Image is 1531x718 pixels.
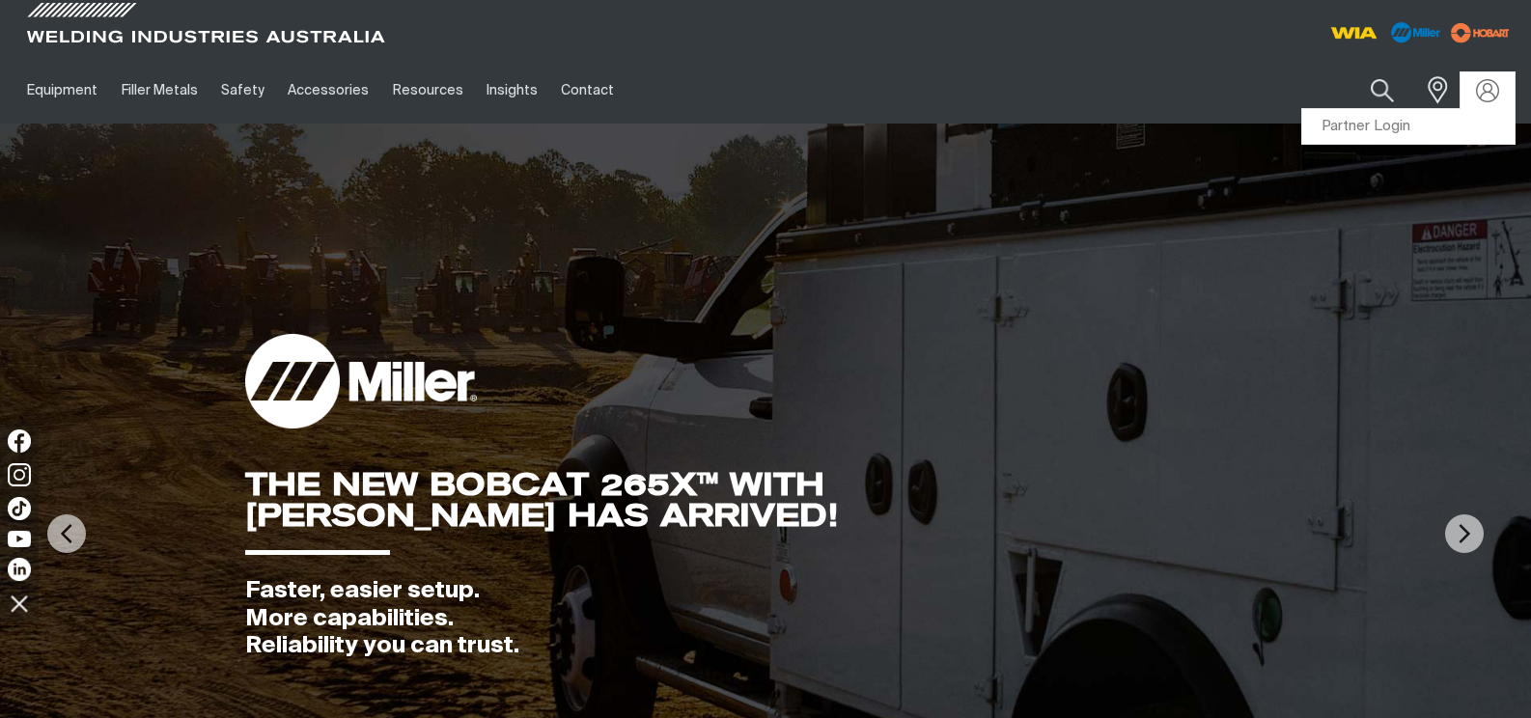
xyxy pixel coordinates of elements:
div: Faster, easier setup. More capabilities. Reliability you can trust. [245,577,843,660]
img: Instagram [8,463,31,486]
a: Insights [475,57,549,124]
a: Equipment [15,57,109,124]
img: hide socials [3,587,36,620]
a: Accessories [276,57,380,124]
a: Resources [381,57,475,124]
a: Filler Metals [109,57,209,124]
img: PrevArrow [47,514,86,553]
img: NextArrow [1445,514,1484,553]
input: Product name or item number... [1325,68,1415,113]
img: Facebook [8,429,31,453]
button: Search products [1350,68,1415,113]
a: Partner Login [1302,109,1515,145]
nav: Main [15,57,1141,124]
a: Safety [209,57,276,124]
div: THE NEW BOBCAT 265X™ WITH [PERSON_NAME] HAS ARRIVED! [245,469,843,531]
img: LinkedIn [8,558,31,581]
img: TikTok [8,497,31,520]
a: Contact [549,57,626,124]
img: YouTube [8,531,31,547]
img: miller [1445,18,1516,47]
